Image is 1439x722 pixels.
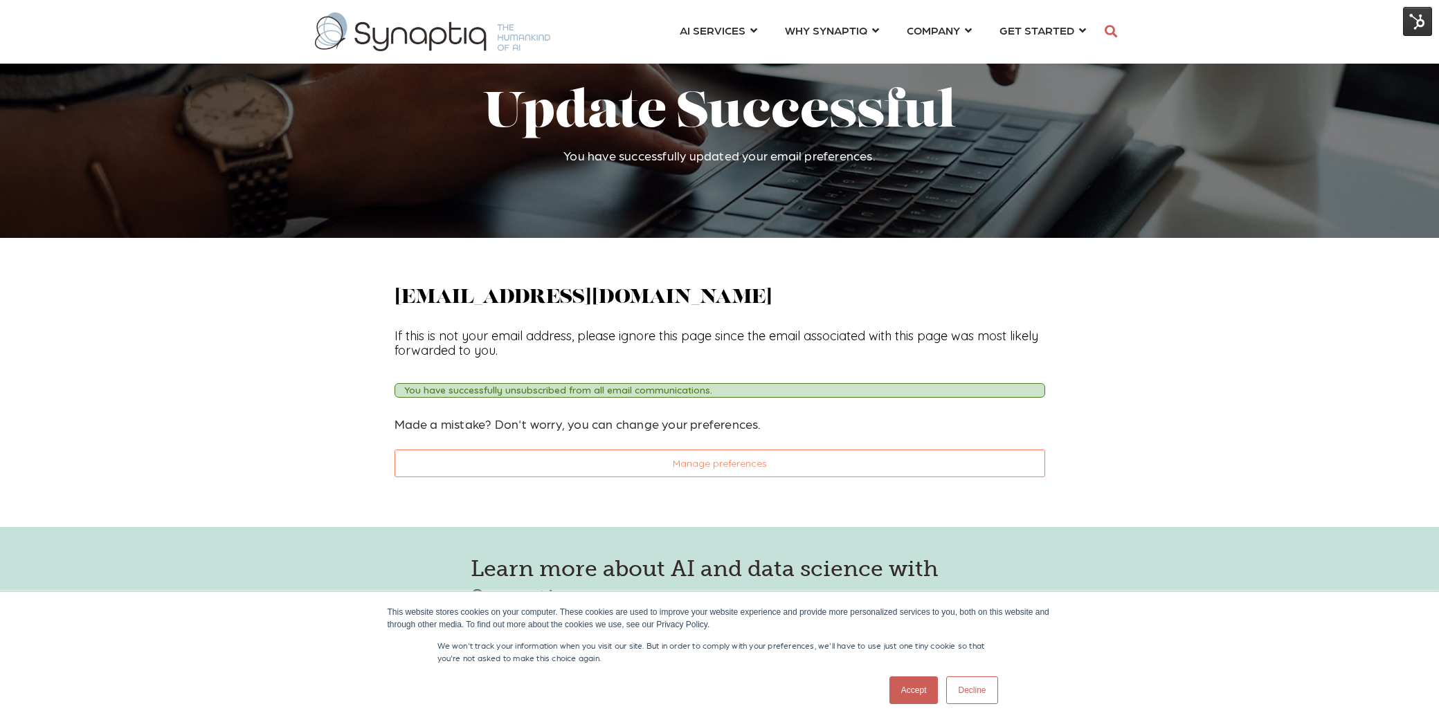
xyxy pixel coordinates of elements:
a: Decline [946,676,997,704]
h1: Update Successful [346,87,1094,142]
img: HubSpot Tools Menu Toggle [1403,7,1432,36]
button: Manage preferences [395,450,1045,477]
img: synaptiq logo-1 [315,12,550,51]
p: We won't track your information when you visit our site. But in order to comply with your prefere... [437,639,1002,664]
span: GET STARTED [999,21,1074,39]
a: WHY SYNAPTIQ [785,17,879,43]
a: GET STARTED [999,17,1086,43]
a: AI SERVICES [680,17,757,43]
nav: menu [666,7,1100,57]
span: WHY SYNAPTIQ [785,21,867,39]
div: You have successfully unsubscribed from all email communications. [395,383,1045,398]
p: Made a mistake? Don't worry, you can change your preferences. [395,416,1045,432]
a: COMPANY [907,17,972,43]
h2: [EMAIL_ADDRESS][DOMAIN_NAME] [395,288,1045,309]
h3: Learn more about AI and data science with Synaptiq [471,555,969,612]
div: This website stores cookies on your computer. These cookies are used to improve your website expe... [388,606,1052,631]
div: If this is not your email address, please ignore this page since the email associated with this p... [395,288,1045,358]
p: You have successfully updated your email preferences. [346,148,1094,163]
span: AI SERVICES [680,21,745,39]
span: COMPANY [907,21,960,39]
a: Accept [889,676,939,704]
